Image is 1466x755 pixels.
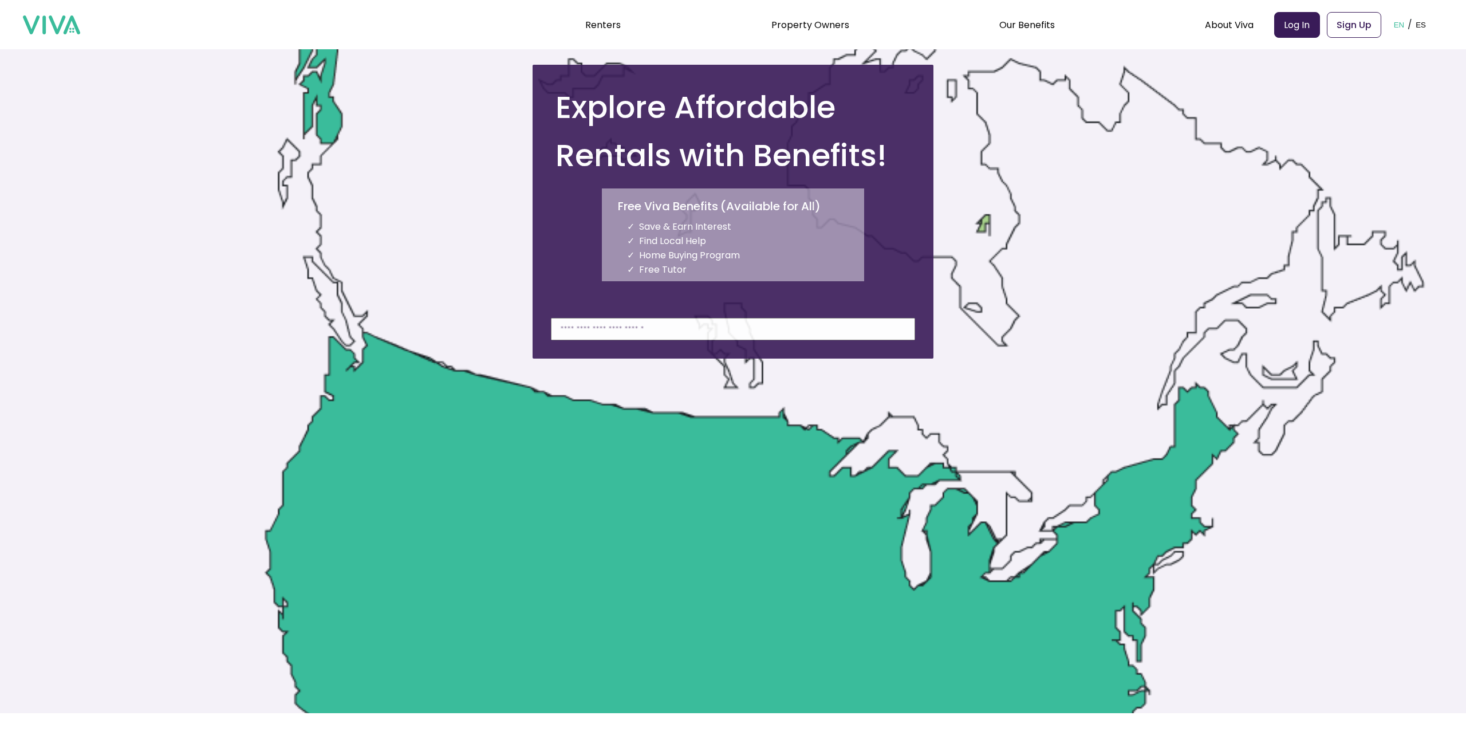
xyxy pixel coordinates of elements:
p: Free Viva Benefits [618,198,718,214]
button: EN [1390,7,1408,42]
li: Save & Earn Interest [627,219,864,234]
a: Log In [1274,12,1320,38]
a: Renters [585,18,621,32]
h1: Explore Affordable Rentals with Benefits! [555,83,915,179]
a: Property Owners [771,18,849,32]
p: / [1408,16,1412,33]
li: Find Local Help [627,234,864,248]
img: viva [23,15,80,35]
a: Sign Up [1327,12,1381,38]
button: ES [1412,7,1429,42]
div: Our Benefits [999,10,1055,39]
p: ( Available for All ) [720,198,821,214]
li: Free Tutor [627,262,864,277]
div: About Viva [1205,10,1254,39]
li: Home Buying Program [627,248,864,262]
